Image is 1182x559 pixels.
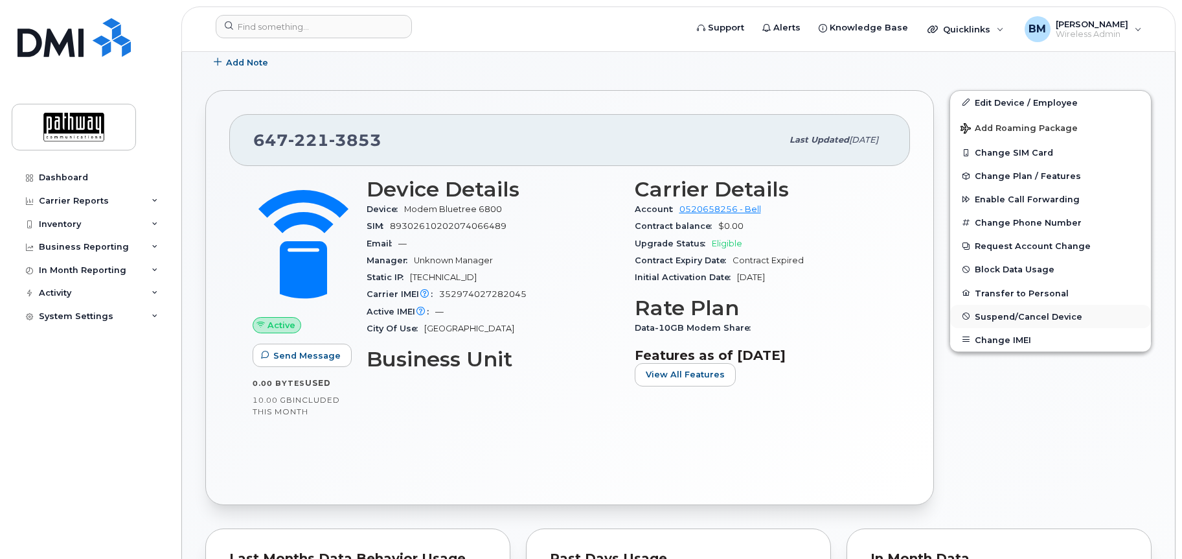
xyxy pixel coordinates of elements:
[253,379,305,388] span: 0.00 Bytes
[975,195,1080,204] span: Enable Call Forwarding
[773,21,801,34] span: Alerts
[367,178,619,201] h3: Device Details
[950,164,1151,187] button: Change Plan / Features
[398,239,407,248] span: —
[367,239,398,248] span: Email
[635,178,887,201] h3: Carrier Details
[943,24,990,34] span: Quicklinks
[367,204,404,214] span: Device
[679,204,761,214] a: 0520658256 - Bell
[435,307,444,316] span: —
[975,311,1082,321] span: Suspend/Cancel Device
[635,323,757,333] span: Data-10GB Modem Share
[718,221,744,231] span: $0.00
[635,239,712,248] span: Upgrade Status
[414,256,493,265] span: Unknown Manager
[918,16,1013,42] div: Quicklinks
[635,256,733,265] span: Contract Expiry Date
[253,395,340,416] span: included this month
[849,135,878,145] span: [DATE]
[635,348,887,363] h3: Features as of [DATE]
[950,91,1151,114] a: Edit Device / Employee
[367,324,424,333] span: City Of Use
[950,141,1151,164] button: Change SIM Card
[975,171,1081,181] span: Change Plan / Features
[367,256,414,265] span: Manager
[950,257,1151,281] button: Block Data Usage
[737,272,765,282] span: [DATE]
[646,368,725,381] span: View All Features
[226,56,268,69] span: Add Note
[790,135,849,145] span: Last updated
[635,296,887,320] h3: Rate Plan
[253,130,381,150] span: 647
[950,211,1151,234] button: Change Phone Number
[390,221,506,231] span: 89302610202074066489
[1056,29,1128,40] span: Wireless Admin
[635,363,736,387] button: View All Features
[367,221,390,231] span: SIM
[830,21,908,34] span: Knowledge Base
[708,21,744,34] span: Support
[410,272,477,282] span: [TECHNICAL_ID]
[1056,19,1128,29] span: [PERSON_NAME]
[635,272,737,282] span: Initial Activation Date
[950,281,1151,305] button: Transfer to Personal
[950,187,1151,211] button: Enable Call Forwarding
[950,328,1151,351] button: Change IMEI
[712,239,742,248] span: Eligible
[950,114,1151,141] button: Add Roaming Package
[950,234,1151,257] button: Request Account Change
[329,130,381,150] span: 3853
[1016,16,1151,42] div: Barbara Muzika
[288,130,329,150] span: 221
[367,272,410,282] span: Static IP
[635,221,718,231] span: Contract balance
[367,307,435,316] span: Active IMEI
[216,15,412,38] input: Find something...
[439,289,527,299] span: 352974027282045
[810,15,917,41] a: Knowledge Base
[950,305,1151,328] button: Suspend/Cancel Device
[424,324,514,333] span: [GEOGRAPHIC_DATA]
[960,123,1078,136] span: Add Roaming Package
[1029,21,1046,37] span: BM
[635,204,679,214] span: Account
[205,51,279,75] button: Add Note
[253,396,293,405] span: 10.00 GB
[733,256,804,265] span: Contract Expired
[367,348,619,371] h3: Business Unit
[688,15,753,41] a: Support
[267,319,295,331] span: Active
[404,204,502,214] span: Modem Bluetree 6800
[753,15,810,41] a: Alerts
[305,378,331,388] span: used
[273,350,341,362] span: Send Message
[253,344,352,367] button: Send Message
[367,289,439,299] span: Carrier IMEI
